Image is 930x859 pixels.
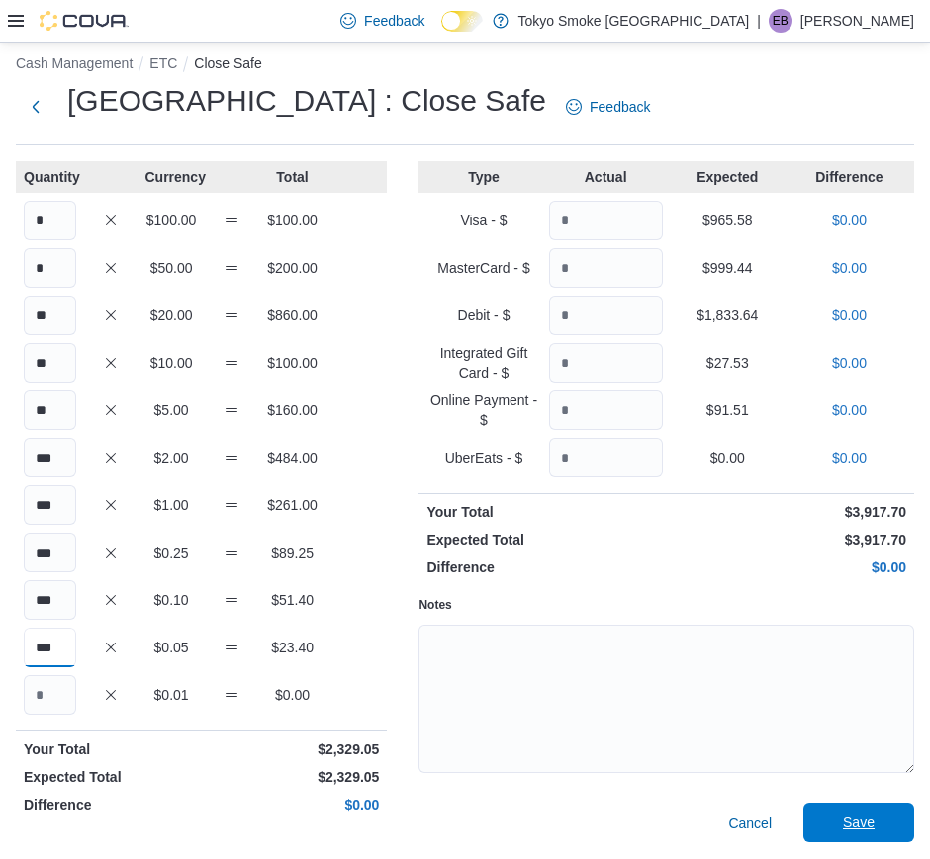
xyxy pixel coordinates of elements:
[426,502,662,522] p: Your Total
[671,502,906,522] p: $3,917.70
[16,87,55,127] button: Next
[206,767,380,787] p: $2,329.05
[426,530,662,550] p: Expected Total
[800,9,914,33] p: [PERSON_NAME]
[720,804,780,843] button: Cancel
[332,1,432,41] a: Feedback
[144,590,197,610] p: $0.10
[266,305,319,325] p: $860.00
[757,9,761,33] p: |
[266,211,319,230] p: $100.00
[144,305,197,325] p: $20.00
[16,55,133,71] button: Cash Management
[426,167,540,187] p: Type
[144,167,197,187] p: Currency
[144,353,197,373] p: $10.00
[266,543,319,562] p: $89.25
[149,55,177,71] button: ETC
[426,258,540,278] p: MasterCard - $
[792,400,906,420] p: $0.00
[144,543,197,562] p: $0.25
[144,400,197,420] p: $5.00
[426,390,540,430] p: Online Payment - $
[671,353,785,373] p: $27.53
[418,597,451,613] label: Notes
[144,638,197,657] p: $0.05
[792,448,906,468] p: $0.00
[24,438,76,477] input: Quantity
[24,485,76,525] input: Quantity
[426,448,540,468] p: UberEats - $
[671,530,906,550] p: $3,917.70
[24,628,76,667] input: Quantity
[792,353,906,373] p: $0.00
[590,97,650,117] span: Feedback
[24,167,76,187] p: Quantity
[24,343,76,383] input: Quantity
[518,9,750,33] p: Tokyo Smoke [GEOGRAPHIC_DATA]
[266,685,319,705] p: $0.00
[24,390,76,430] input: Quantity
[194,55,261,71] button: Close Safe
[266,495,319,515] p: $261.00
[266,258,319,278] p: $200.00
[266,590,319,610] p: $51.40
[549,438,663,477] input: Quantity
[549,390,663,430] input: Quantity
[671,211,785,230] p: $965.58
[728,814,772,833] span: Cancel
[24,248,76,288] input: Quantity
[843,813,875,832] span: Save
[426,211,540,230] p: Visa - $
[40,11,129,31] img: Cova
[803,803,914,842] button: Save
[266,353,319,373] p: $100.00
[671,448,785,468] p: $0.00
[24,767,198,787] p: Expected Total
[671,258,785,278] p: $999.44
[549,343,663,383] input: Quantity
[24,533,76,572] input: Quantity
[792,167,906,187] p: Difference
[266,448,319,468] p: $484.00
[773,9,789,33] span: EB
[441,32,442,33] span: Dark Mode
[426,558,662,577] p: Difference
[144,211,197,230] p: $100.00
[24,580,76,620] input: Quantity
[364,11,424,31] span: Feedback
[144,258,197,278] p: $50.00
[266,167,319,187] p: Total
[67,81,546,121] h1: [GEOGRAPHIC_DATA] : Close Safe
[144,448,197,468] p: $2.00
[24,201,76,240] input: Quantity
[266,400,319,420] p: $160.00
[16,53,914,77] nav: An example of EuiBreadcrumbs
[206,739,380,759] p: $2,329.05
[266,638,319,657] p: $23.40
[671,558,906,577] p: $0.00
[144,685,197,705] p: $0.01
[549,248,663,288] input: Quantity
[558,87,658,127] a: Feedback
[24,795,198,815] p: Difference
[792,258,906,278] p: $0.00
[769,9,792,33] div: Earl Baliwas
[426,305,540,325] p: Debit - $
[206,795,380,815] p: $0.00
[549,296,663,335] input: Quantity
[24,296,76,335] input: Quantity
[549,167,663,187] p: Actual
[144,495,197,515] p: $1.00
[441,11,483,32] input: Dark Mode
[549,201,663,240] input: Quantity
[671,305,785,325] p: $1,833.64
[24,739,198,759] p: Your Total
[671,167,785,187] p: Expected
[792,211,906,230] p: $0.00
[426,343,540,383] p: Integrated Gift Card - $
[792,305,906,325] p: $0.00
[671,400,785,420] p: $91.51
[24,675,76,715] input: Quantity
